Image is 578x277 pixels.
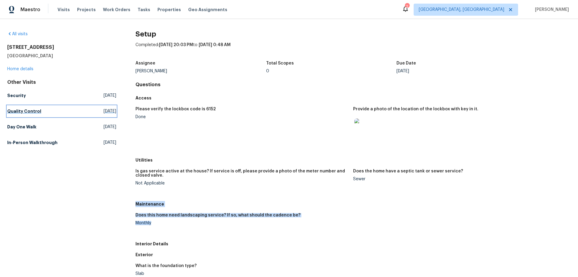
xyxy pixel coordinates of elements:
[135,213,300,217] h5: Does this home need landscaping service? If so, what should the cadence be?
[353,169,463,173] h5: Does the home have a septic tank or sewer service?
[135,264,197,268] h5: What is the foundation type?
[135,61,155,65] h5: Assignee
[104,93,116,99] span: [DATE]
[7,79,116,85] div: Other Visits
[353,177,566,181] div: Sewer
[353,107,478,111] h5: Provide a photo of the location of the lockbox with key in it.
[135,221,348,225] div: Monthly
[104,140,116,146] span: [DATE]
[7,140,57,146] h5: In-Person Walkthrough
[188,7,227,13] span: Geo Assignments
[135,252,571,258] h5: Exterior
[135,169,348,178] h5: Is gas service active at the house? If service is off, please provide a photo of the meter number...
[77,7,96,13] span: Projects
[135,201,571,207] h5: Maintenance
[135,82,571,88] h4: Questions
[135,157,571,163] h5: Utilities
[7,106,116,117] a: Quality Control[DATE]
[104,124,116,130] span: [DATE]
[7,93,26,99] h5: Security
[135,42,571,58] div: Completed: to
[7,137,116,148] a: In-Person Walkthrough[DATE]
[7,124,36,130] h5: Day One Walk
[135,31,571,37] h2: Setup
[135,115,348,119] div: Done
[199,43,231,47] span: [DATE] 0:48 AM
[7,90,116,101] a: Security[DATE]
[7,32,28,36] a: All visits
[7,53,116,59] h5: [GEOGRAPHIC_DATA]
[419,7,504,13] span: [GEOGRAPHIC_DATA], [GEOGRAPHIC_DATA]
[135,272,348,276] div: Slab
[405,4,409,10] div: 2
[396,61,416,65] h5: Due Date
[7,108,41,114] h5: Quality Control
[135,69,266,73] div: [PERSON_NAME]
[157,7,181,13] span: Properties
[396,69,527,73] div: [DATE]
[57,7,70,13] span: Visits
[7,44,116,50] h2: [STREET_ADDRESS]
[135,241,571,247] h5: Interior Details
[533,7,569,13] span: [PERSON_NAME]
[135,181,348,185] div: Not Applicable
[266,69,397,73] div: 0
[20,7,40,13] span: Maestro
[266,61,294,65] h5: Total Scopes
[159,43,193,47] span: [DATE] 20:03 PM
[7,67,33,71] a: Home details
[135,95,571,101] h5: Access
[103,7,130,13] span: Work Orders
[138,8,150,12] span: Tasks
[104,108,116,114] span: [DATE]
[135,107,216,111] h5: Please verify the lockbox code is 6152
[7,121,116,132] a: Day One Walk[DATE]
